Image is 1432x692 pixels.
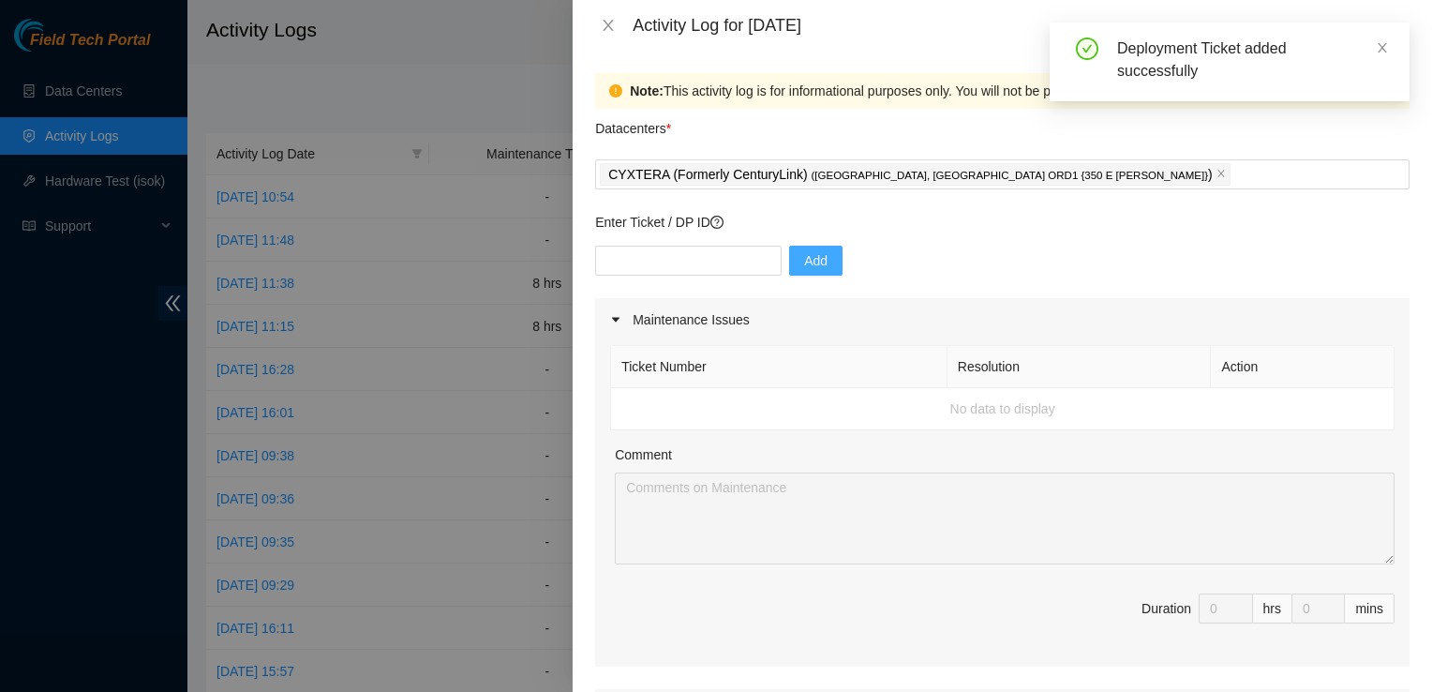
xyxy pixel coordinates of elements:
[630,81,664,101] strong: Note:
[1216,169,1226,180] span: close
[615,473,1395,564] textarea: Comment
[608,164,1212,186] p: CYXTERA (Formerly CenturyLink) )
[610,314,621,325] span: caret-right
[595,298,1410,341] div: Maintenance Issues
[1345,594,1395,624] div: mins
[1211,346,1395,388] th: Action
[1376,41,1389,54] span: close
[615,444,672,465] label: Comment
[595,17,621,35] button: Close
[947,346,1212,388] th: Resolution
[595,212,1410,233] p: Enter Ticket / DP ID
[811,170,1208,181] span: ( [GEOGRAPHIC_DATA], [GEOGRAPHIC_DATA] ORD1 {350 E [PERSON_NAME]}
[1117,38,1387,83] div: Deployment Ticket added successfully
[633,15,1410,36] div: Activity Log for [DATE]
[601,18,616,33] span: close
[1253,594,1292,624] div: hrs
[710,216,723,229] span: question-circle
[1076,38,1098,60] span: check-circle
[804,250,828,271] span: Add
[611,346,947,388] th: Ticket Number
[789,246,843,276] button: Add
[611,388,1395,430] td: No data to display
[1141,598,1191,619] div: Duration
[609,84,622,98] span: exclamation-circle
[595,109,671,139] p: Datacenters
